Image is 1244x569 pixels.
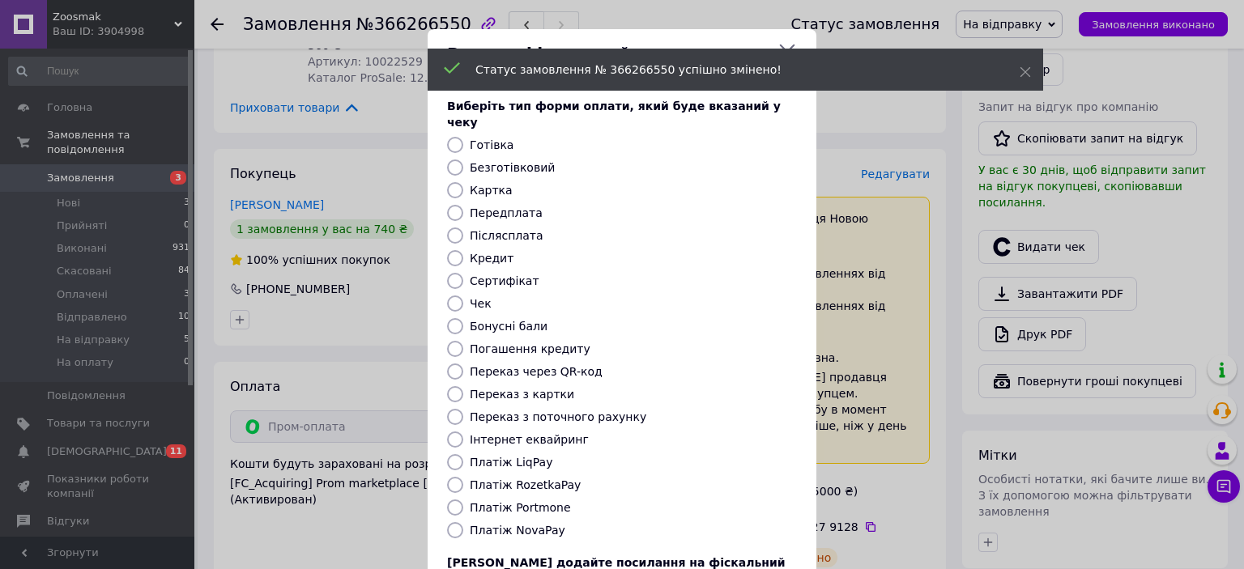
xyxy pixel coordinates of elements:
label: Безготівковий [470,161,555,174]
label: Погашення кредиту [470,342,590,355]
span: Видати фіскальний чек [447,42,771,66]
label: Бонусні бали [470,320,547,333]
label: Інтернет еквайринг [470,433,589,446]
label: Сертифікат [470,274,539,287]
label: Переказ через QR-код [470,365,603,378]
span: Виберіть тип форми оплати, який буде вказаний у чеку [447,100,781,129]
label: Платіж RozetkaPay [470,478,581,491]
label: Платіж NovaPay [470,524,565,537]
label: Платіж Portmone [470,501,571,514]
label: Готівка [470,138,513,151]
label: Переказ з картки [470,388,574,401]
label: Кредит [470,252,513,265]
label: Передплата [470,206,543,219]
label: Післясплата [470,229,543,242]
label: Переказ з поточного рахунку [470,410,646,423]
label: Платіж LiqPay [470,456,552,469]
label: Картка [470,184,513,197]
div: Статус замовлення № 366266550 успішно змінено! [475,62,979,78]
label: Чек [470,297,492,310]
